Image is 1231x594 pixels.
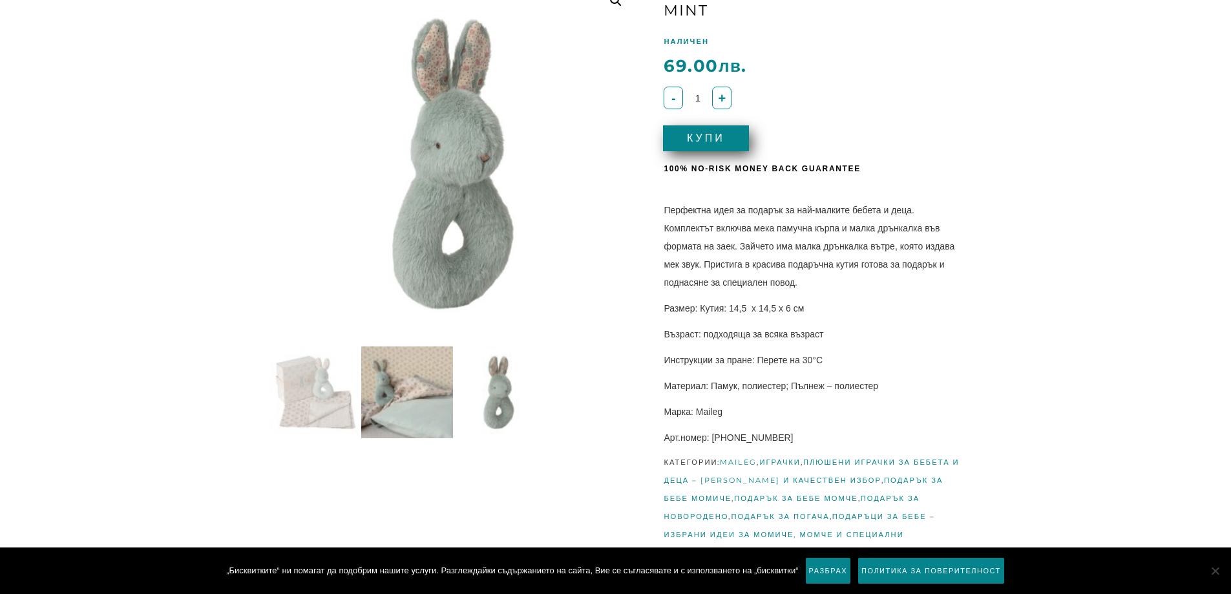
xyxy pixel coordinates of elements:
[664,201,961,292] p: Перфектна идея за подарък за най-малките бебета и деца. Комплектът включва мека памучна кърпа и м...
[720,458,757,467] a: Maileg
[731,512,829,521] a: Подарък за погача
[664,351,961,369] p: Инструкции за пране: Перете на 30°C
[664,32,961,50] p: НАЛИЧЕН
[663,125,748,151] button: Купи
[664,164,961,173] div: 100% No-risk money back guarantee
[664,56,747,76] span: 69.00
[226,564,798,577] span: „Бисквитките“ ни помагат да подобрим нашите услуги. Разглеждайки съдържанието на сайта, Вие се съ...
[683,87,712,109] input: Кол.
[361,346,453,438] img: 16-5700-00_01-100x100.jpg
[759,458,800,467] a: Играчки
[664,325,961,343] p: Възраст: подходяща за всяка възраст
[664,512,934,557] a: Подаръци за бебе – избрани идеи за момиче, момче и специални поводи
[664,458,959,485] a: Плюшени играчки за бебета и деца – [PERSON_NAME] и качествен избор
[664,453,961,580] span: Категории: , , , , , , , ,
[664,429,961,447] p: Арт.номер: [PHONE_NUMBER]
[719,56,747,76] span: лв.
[664,299,961,317] p: Размер: Кутия: 14,5 х 14,5 х 6 см
[453,346,545,438] img: 3-8-100x100.jpg
[270,346,362,438] img: 2-5-100x100.jpg
[734,494,857,503] a: Подарък за бебе момче
[664,377,961,395] p: Материал: Памук, полиестер; Пълнеж – полиестер
[664,494,920,521] a: Подарък за новородено
[664,476,943,503] a: Подарък за бебе момиче
[805,557,851,584] a: Разбрах
[857,557,1005,584] a: Политика за поверителност
[1208,564,1221,577] span: No
[664,87,683,109] button: -
[664,403,961,421] p: Марка: Maileg
[712,87,731,109] button: +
